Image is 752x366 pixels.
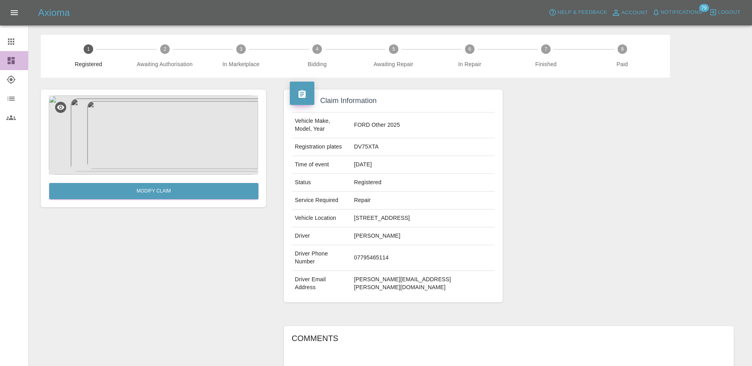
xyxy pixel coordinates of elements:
span: Bidding [282,60,352,68]
text: 8 [621,46,624,52]
td: Repair [351,192,495,210]
td: Registration plates [292,138,351,156]
td: Registered [351,174,495,192]
text: 6 [469,46,471,52]
span: Awaiting Authorisation [130,60,199,68]
span: Account [622,8,648,17]
span: 79 [699,4,709,12]
td: [STREET_ADDRESS] [351,210,495,227]
td: Service Required [292,192,351,210]
td: Vehicle Location [292,210,351,227]
span: Awaiting Repair [358,60,428,68]
h5: Axioma [38,6,70,19]
h6: Comments [292,332,726,345]
span: Notifications [661,8,702,17]
img: 59761253-c4a7-49e8-9cb0-166cdc0378a9 [49,95,258,175]
text: 7 [545,46,547,52]
text: 1 [87,46,90,52]
text: 3 [240,46,243,52]
button: Logout [707,6,742,19]
td: [PERSON_NAME] [351,227,495,245]
text: 5 [392,46,395,52]
span: In Repair [435,60,505,68]
span: Registered [54,60,123,68]
td: Time of event [292,156,351,174]
span: Help & Feedback [557,8,607,17]
td: [PERSON_NAME][EMAIL_ADDRESS][PERSON_NAME][DOMAIN_NAME] [351,271,495,296]
td: Driver Email Address [292,271,351,296]
td: FORD Other 2025 [351,112,495,138]
h4: Claim Information [290,95,497,106]
td: DV75XTA [351,138,495,156]
span: Logout [718,8,741,17]
a: Modify Claim [49,183,258,199]
span: In Marketplace [206,60,276,68]
td: Status [292,174,351,192]
button: Open drawer [5,3,24,22]
span: Finished [511,60,581,68]
td: Driver Phone Number [292,245,351,271]
a: Account [609,6,650,19]
td: Vehicle Make, Model, Year [292,112,351,138]
td: [DATE] [351,156,495,174]
td: 07795465114 [351,245,495,271]
button: Notifications [650,6,704,19]
td: Driver [292,227,351,245]
text: 2 [163,46,166,52]
text: 4 [316,46,319,52]
button: Help & Feedback [547,6,609,19]
span: Paid [587,60,657,68]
